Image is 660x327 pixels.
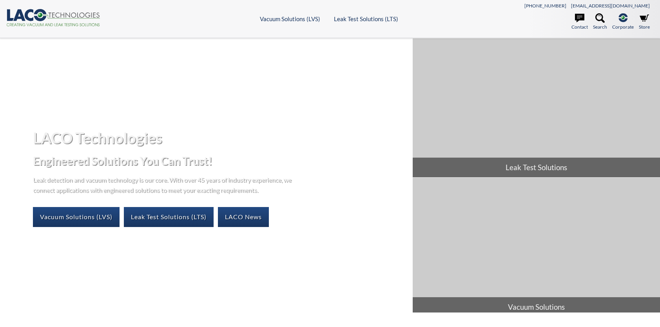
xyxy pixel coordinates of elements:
[524,3,566,9] a: [PHONE_NUMBER]
[571,13,588,31] a: Contact
[218,207,269,227] a: LACO News
[33,174,296,194] p: Leak detection and vacuum technology is our core. With over 45 years of industry experience, we c...
[124,207,214,227] a: Leak Test Solutions (LTS)
[33,154,406,168] h2: Engineered Solutions You Can Trust!
[260,15,320,22] a: Vacuum Solutions (LVS)
[33,207,120,227] a: Vacuum Solutions (LVS)
[571,3,650,9] a: [EMAIL_ADDRESS][DOMAIN_NAME]
[33,128,406,147] h1: LACO Technologies
[334,15,398,22] a: Leak Test Solutions (LTS)
[593,13,607,31] a: Search
[639,13,650,31] a: Store
[612,23,634,31] span: Corporate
